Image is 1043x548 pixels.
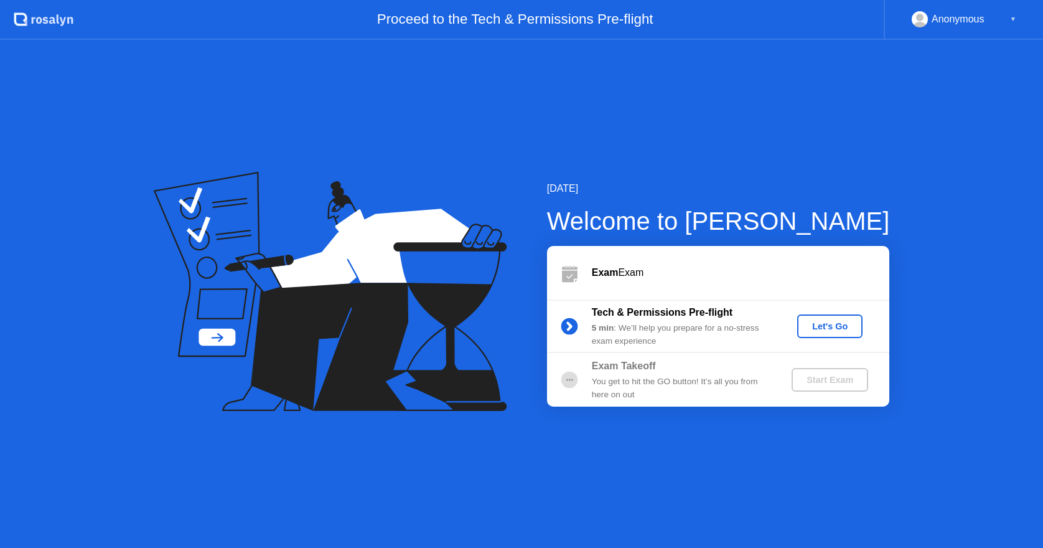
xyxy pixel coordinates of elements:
div: Anonymous [932,11,985,27]
button: Start Exam [792,368,868,392]
b: Tech & Permissions Pre-flight [592,307,732,318]
div: You get to hit the GO button! It’s all you from here on out [592,376,771,401]
div: ▼ [1010,11,1016,27]
div: Start Exam [797,375,863,385]
div: Welcome to [PERSON_NAME] [547,202,890,240]
div: Let's Go [802,321,858,331]
b: 5 min [592,323,614,333]
b: Exam Takeoff [592,361,656,371]
button: Let's Go [797,314,863,338]
div: [DATE] [547,181,890,196]
div: : We’ll help you prepare for a no-stress exam experience [592,322,771,347]
b: Exam [592,267,619,278]
div: Exam [592,265,889,280]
